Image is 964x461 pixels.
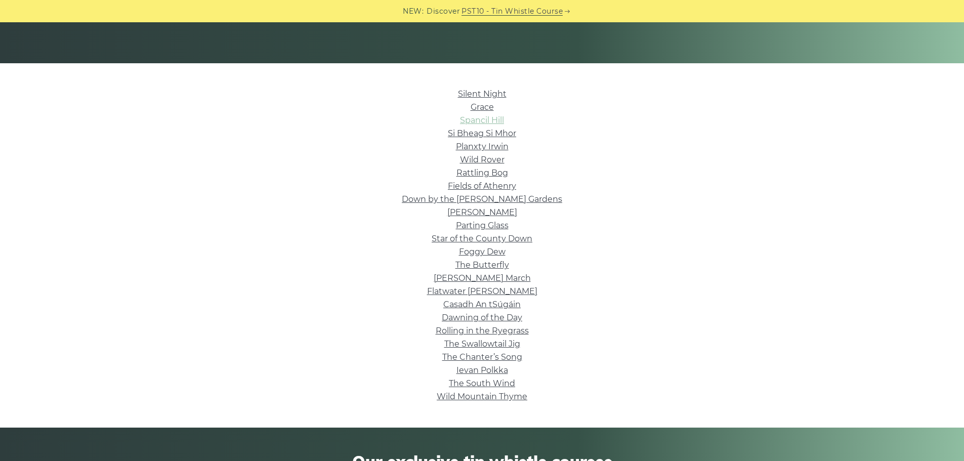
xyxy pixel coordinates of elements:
[437,392,527,401] a: Wild Mountain Thyme
[402,194,562,204] a: Down by the [PERSON_NAME] Gardens
[456,365,508,375] a: Ievan Polkka
[448,129,516,138] a: Si­ Bheag Si­ Mhor
[432,234,532,243] a: Star of the County Down
[447,207,517,217] a: [PERSON_NAME]
[456,142,509,151] a: Planxty Irwin
[403,6,424,17] span: NEW:
[471,102,494,112] a: Grace
[455,260,509,270] a: The Butterfly
[444,339,520,349] a: The Swallowtail Jig
[449,379,515,388] a: The South Wind
[459,247,506,257] a: Foggy Dew
[460,155,505,164] a: Wild Rover
[456,221,509,230] a: Parting Glass
[460,115,504,125] a: Spancil Hill
[448,181,516,191] a: Fields of Athenry
[442,313,522,322] a: Dawning of the Day
[434,273,531,283] a: [PERSON_NAME] March
[436,326,529,336] a: Rolling in the Ryegrass
[456,168,508,178] a: Rattling Bog
[442,352,522,362] a: The Chanter’s Song
[443,300,521,309] a: Casadh An tSúgáin
[462,6,563,17] a: PST10 - Tin Whistle Course
[458,89,507,99] a: Silent Night
[427,286,537,296] a: Flatwater [PERSON_NAME]
[427,6,460,17] span: Discover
